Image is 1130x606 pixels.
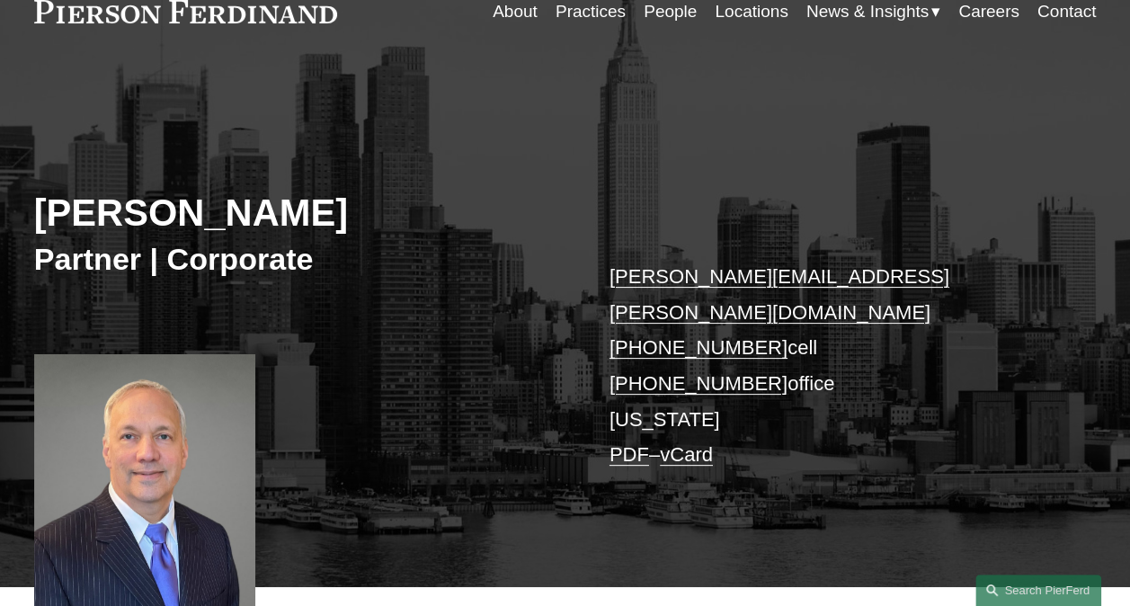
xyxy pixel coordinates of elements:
[34,191,565,236] h2: [PERSON_NAME]
[609,372,787,395] a: [PHONE_NUMBER]
[609,443,649,466] a: PDF
[975,575,1101,606] a: Search this site
[609,265,949,324] a: [PERSON_NAME][EMAIL_ADDRESS][PERSON_NAME][DOMAIN_NAME]
[609,259,1052,473] p: cell office [US_STATE] –
[660,443,713,466] a: vCard
[609,336,787,359] a: [PHONE_NUMBER]
[34,240,565,278] h3: Partner | Corporate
